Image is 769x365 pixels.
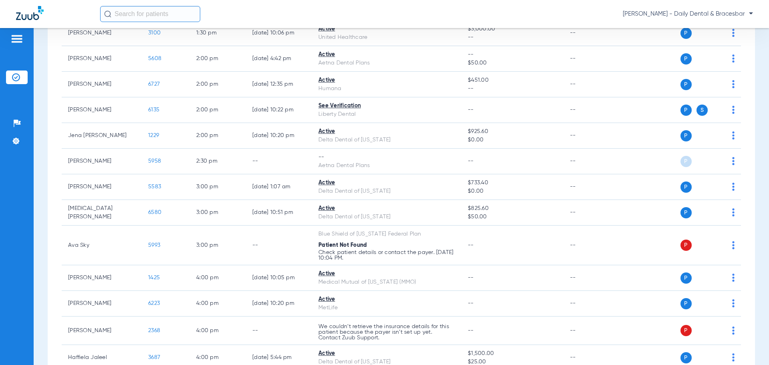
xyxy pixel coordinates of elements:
[62,174,142,200] td: [PERSON_NAME]
[564,72,618,97] td: --
[468,213,557,221] span: $50.00
[318,153,455,161] div: --
[190,72,246,97] td: 2:00 PM
[318,50,455,59] div: Active
[148,56,161,61] span: 5608
[732,299,735,307] img: group-dot-blue.svg
[318,25,455,33] div: Active
[190,46,246,72] td: 2:00 PM
[148,210,161,215] span: 6580
[564,123,618,149] td: --
[318,76,455,85] div: Active
[318,85,455,93] div: Humana
[148,275,160,280] span: 1425
[190,291,246,317] td: 4:00 PM
[148,300,160,306] span: 6223
[564,46,618,72] td: --
[246,46,312,72] td: [DATE] 4:42 PM
[190,97,246,123] td: 2:00 PM
[148,242,160,248] span: 5993
[732,274,735,282] img: group-dot-blue.svg
[100,6,200,22] input: Search for patients
[564,317,618,345] td: --
[16,6,44,20] img: Zuub Logo
[148,107,159,113] span: 6135
[318,278,455,286] div: Medical Mutual of [US_STATE] (MMO)
[318,242,367,248] span: Patient Not Found
[732,183,735,191] img: group-dot-blue.svg
[62,46,142,72] td: [PERSON_NAME]
[318,250,455,261] p: Check patient details or contact the payer. [DATE] 10:04 PM.
[468,136,557,144] span: $0.00
[190,149,246,174] td: 2:30 PM
[190,20,246,46] td: 1:30 PM
[246,200,312,226] td: [DATE] 10:51 PM
[680,207,692,218] span: P
[318,295,455,304] div: Active
[318,187,455,196] div: Delta Dental of [US_STATE]
[732,157,735,165] img: group-dot-blue.svg
[148,328,160,333] span: 2368
[318,230,455,238] div: Blue Shield of [US_STATE] Federal Plan
[62,226,142,265] td: Ava Sky
[190,174,246,200] td: 3:00 PM
[246,123,312,149] td: [DATE] 10:20 PM
[104,10,111,18] img: Search Icon
[246,20,312,46] td: [DATE] 10:06 PM
[246,226,312,265] td: --
[732,54,735,63] img: group-dot-blue.svg
[680,53,692,65] span: P
[246,174,312,200] td: [DATE] 1:07 AM
[468,59,557,67] span: $50.00
[732,241,735,249] img: group-dot-blue.svg
[680,272,692,284] span: P
[246,149,312,174] td: --
[62,317,142,345] td: [PERSON_NAME]
[680,240,692,251] span: P
[318,324,455,341] p: We couldn’t retrieve the insurance details for this patient because the payer isn’t set up yet. C...
[468,107,474,113] span: --
[680,156,692,167] span: P
[729,327,769,365] div: Chat Widget
[564,20,618,46] td: --
[318,110,455,119] div: Liberty Dental
[468,76,557,85] span: $451.00
[318,59,455,67] div: Aetna Dental Plans
[318,204,455,213] div: Active
[246,291,312,317] td: [DATE] 10:20 PM
[148,81,160,87] span: 6727
[318,127,455,136] div: Active
[62,20,142,46] td: [PERSON_NAME]
[468,275,474,280] span: --
[732,80,735,88] img: group-dot-blue.svg
[680,28,692,39] span: P
[564,174,618,200] td: --
[732,29,735,37] img: group-dot-blue.svg
[318,161,455,170] div: Aetna Dental Plans
[732,106,735,114] img: group-dot-blue.svg
[468,25,557,33] span: $3,000.00
[680,298,692,309] span: P
[148,158,161,164] span: 5958
[564,149,618,174] td: --
[190,200,246,226] td: 3:00 PM
[680,352,692,363] span: P
[468,204,557,213] span: $825.60
[468,242,474,248] span: --
[318,349,455,358] div: Active
[62,291,142,317] td: [PERSON_NAME]
[318,136,455,144] div: Delta Dental of [US_STATE]
[564,226,618,265] td: --
[564,200,618,226] td: --
[564,291,618,317] td: --
[62,72,142,97] td: [PERSON_NAME]
[468,50,557,59] span: --
[318,33,455,42] div: United Healthcare
[190,265,246,291] td: 4:00 PM
[468,179,557,187] span: $733.40
[680,181,692,193] span: P
[623,10,753,18] span: [PERSON_NAME] - Daily Dental & Bracesbar
[680,130,692,141] span: P
[148,184,161,190] span: 5583
[468,33,557,42] span: --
